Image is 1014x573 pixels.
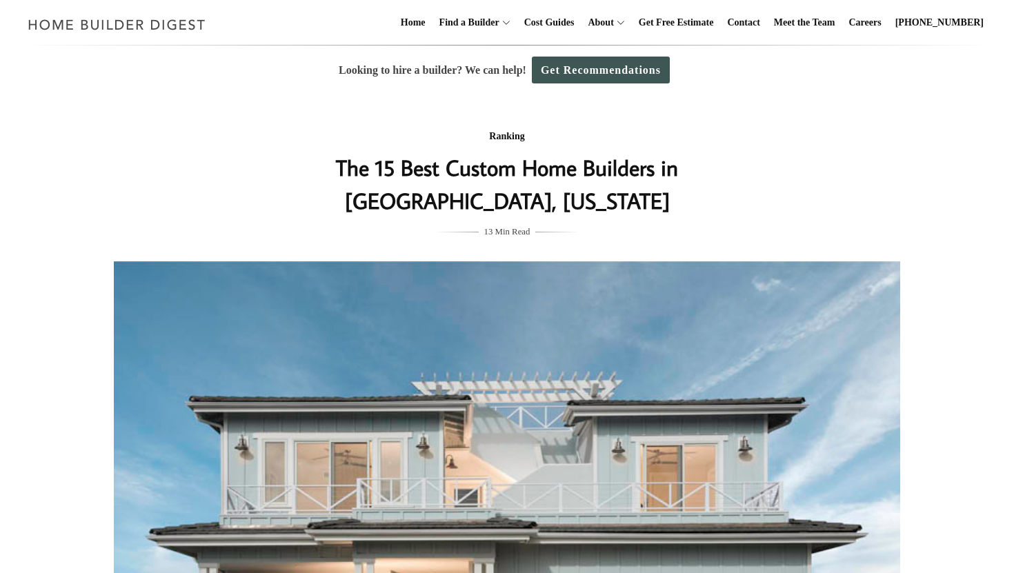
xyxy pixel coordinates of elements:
[22,11,212,38] img: Home Builder Digest
[395,1,431,45] a: Home
[722,1,765,45] a: Contact
[489,131,524,141] a: Ranking
[484,224,530,239] span: 13 Min Read
[434,1,499,45] a: Find a Builder
[633,1,719,45] a: Get Free Estimate
[890,1,989,45] a: [PHONE_NUMBER]
[768,1,841,45] a: Meet the Team
[532,57,670,83] a: Get Recommendations
[519,1,580,45] a: Cost Guides
[844,1,887,45] a: Careers
[232,151,782,217] h1: The 15 Best Custom Home Builders in [GEOGRAPHIC_DATA], [US_STATE]
[582,1,613,45] a: About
